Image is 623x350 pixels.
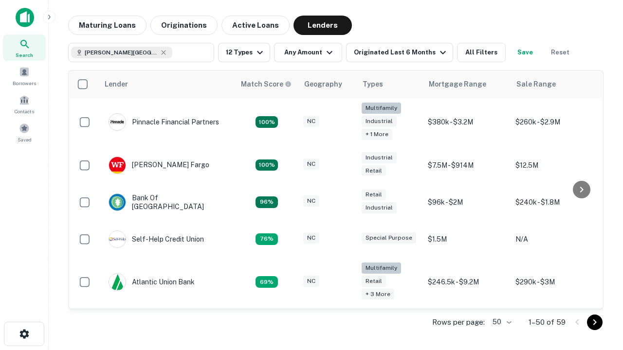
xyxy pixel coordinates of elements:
div: Special Purpose [362,232,416,244]
div: NC [303,232,319,244]
td: $1.5M [423,221,511,258]
div: NC [303,158,319,170]
th: Types [357,70,423,98]
button: Originated Last 6 Months [346,43,453,62]
div: Originated Last 6 Months [354,47,449,58]
button: Reset [545,43,576,62]
div: + 1 more [362,129,392,140]
th: Lender [99,70,235,98]
div: Matching Properties: 14, hasApolloMatch: undefined [256,196,278,208]
a: Saved [3,119,46,145]
div: Capitalize uses an advanced AI algorithm to match your search with the best lender. The match sco... [241,79,292,89]
div: 50 [489,315,513,329]
th: Sale Range [511,70,598,98]
span: Saved [18,136,32,143]
a: Borrowers [3,63,46,89]
div: Self-help Credit Union [109,230,204,248]
div: Multifamily [362,262,401,274]
td: $96k - $2M [423,184,511,221]
span: Contacts [15,107,34,115]
td: $246.5k - $9.2M [423,258,511,307]
td: N/A [511,221,598,258]
div: Retail [362,276,386,287]
p: 1–50 of 59 [529,316,566,328]
div: [PERSON_NAME] Fargo [109,157,209,174]
h6: Match Score [241,79,290,89]
div: Matching Properties: 15, hasApolloMatch: undefined [256,159,278,171]
div: Industrial [362,202,397,213]
div: Matching Properties: 10, hasApolloMatch: undefined [256,276,278,288]
span: [PERSON_NAME][GEOGRAPHIC_DATA], [GEOGRAPHIC_DATA] [85,48,158,57]
div: Matching Properties: 11, hasApolloMatch: undefined [256,233,278,245]
div: Atlantic Union Bank [109,273,195,291]
button: Originations [150,16,218,35]
div: Retail [362,165,386,176]
div: Industrial [362,116,397,127]
div: Mortgage Range [429,78,486,90]
div: Multifamily [362,103,401,114]
td: $380k - $3.2M [423,98,511,147]
iframe: Chat Widget [574,272,623,319]
span: Borrowers [13,79,36,87]
div: Retail [362,189,386,200]
th: Geography [298,70,357,98]
a: Contacts [3,91,46,117]
div: Types [363,78,383,90]
div: Geography [304,78,342,90]
span: Search [16,51,33,59]
p: Rows per page: [432,316,485,328]
button: Go to next page [587,315,603,330]
button: 12 Types [218,43,270,62]
td: $12.5M [511,147,598,184]
button: Any Amount [274,43,342,62]
img: picture [109,231,126,247]
img: picture [109,114,126,130]
img: picture [109,274,126,290]
td: $290k - $3M [511,258,598,307]
button: Save your search to get updates of matches that match your search criteria. [510,43,541,62]
div: NC [303,116,319,127]
button: Active Loans [221,16,290,35]
div: Matching Properties: 26, hasApolloMatch: undefined [256,116,278,128]
td: $260k - $2.9M [511,98,598,147]
div: Bank Of [GEOGRAPHIC_DATA] [109,193,225,211]
a: Search [3,35,46,61]
img: capitalize-icon.png [16,8,34,27]
div: NC [303,276,319,287]
button: Maturing Loans [68,16,147,35]
td: $7.5M - $914M [423,147,511,184]
div: NC [303,195,319,207]
div: Lender [105,78,128,90]
button: All Filters [457,43,506,62]
div: Sale Range [516,78,556,90]
th: Capitalize uses an advanced AI algorithm to match your search with the best lender. The match sco... [235,70,298,98]
div: Pinnacle Financial Partners [109,113,219,131]
img: picture [109,194,126,210]
div: + 3 more [362,289,394,300]
img: picture [109,157,126,174]
div: Industrial [362,152,397,163]
button: Lenders [293,16,352,35]
td: $240k - $1.8M [511,184,598,221]
th: Mortgage Range [423,70,511,98]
